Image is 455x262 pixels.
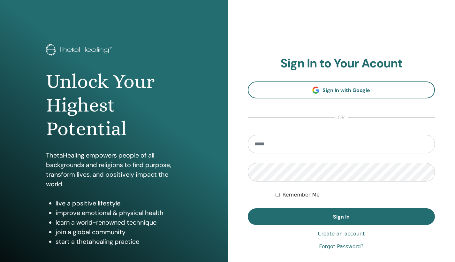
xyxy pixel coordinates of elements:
h1: Unlock Your Highest Potential [46,70,182,141]
button: Sign In [248,208,435,225]
a: Sign In with Google [248,81,435,98]
a: Forgot Password? [319,243,363,250]
li: live a positive lifestyle [56,198,182,208]
p: ThetaHealing empowers people of all backgrounds and religions to find purpose, transform lives, a... [46,150,182,189]
span: or [335,114,348,121]
li: improve emotional & physical health [56,208,182,218]
div: Keep me authenticated indefinitely or until I manually logout [276,191,435,199]
a: Create an account [318,230,365,238]
li: start a thetahealing practice [56,237,182,246]
label: Remember Me [282,191,320,199]
span: Sign In with Google [322,87,370,94]
h2: Sign In to Your Acount [248,56,435,71]
span: Sign In [333,213,350,220]
li: learn a world-renowned technique [56,218,182,227]
li: join a global community [56,227,182,237]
